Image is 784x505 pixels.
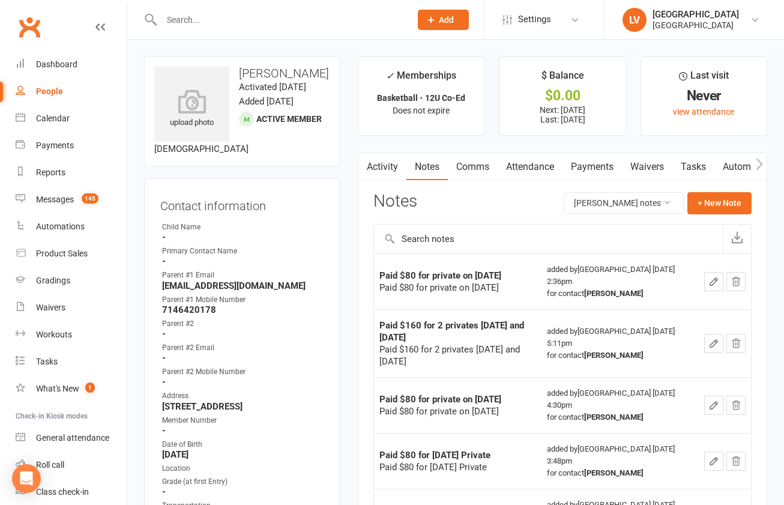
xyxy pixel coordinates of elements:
div: Waivers [36,303,65,312]
strong: - [162,352,324,363]
div: for contact [547,288,693,300]
div: Location [162,463,324,474]
div: added by [GEOGRAPHIC_DATA] [DATE] 4:30pm [547,387,693,423]
h3: Contact information [160,195,324,213]
strong: - [162,328,324,339]
a: Notes [406,153,448,181]
div: Memberships [386,68,456,90]
a: Waivers [16,294,127,321]
strong: [PERSON_NAME] [584,289,644,298]
div: upload photo [154,89,229,129]
button: [PERSON_NAME] notes [564,192,684,214]
div: for contact [547,349,693,361]
h3: Notes [373,192,417,214]
strong: - [162,425,324,436]
div: Workouts [36,330,72,339]
strong: - [162,486,324,497]
div: Reports [36,168,65,177]
div: $0.00 [510,89,614,102]
div: What's New [36,384,79,393]
a: view attendance [673,107,734,116]
div: Paid $80 for private on [DATE] [379,282,536,294]
div: Parent #2 Mobile Number [162,366,324,378]
a: Comms [448,153,498,181]
p: Next: [DATE] Last: [DATE] [510,105,614,124]
a: Product Sales [16,240,127,267]
h3: [PERSON_NAME] [154,67,330,80]
span: Add [439,15,454,25]
div: Parent #1 Email [162,270,324,281]
div: Grade (at first Entry) [162,476,324,488]
strong: [EMAIL_ADDRESS][DOMAIN_NAME] [162,280,324,291]
div: Child Name [162,222,324,233]
a: Automations [16,213,127,240]
a: Dashboard [16,51,127,78]
button: Add [418,10,469,30]
strong: [PERSON_NAME] [584,413,644,422]
div: Product Sales [36,249,88,258]
time: Activated [DATE] [239,82,306,92]
strong: Paid $80 for private on [DATE] [379,270,501,281]
div: Never [652,89,756,102]
span: Settings [518,6,551,33]
div: LV [623,8,647,32]
span: 145 [82,193,98,204]
div: for contact [547,411,693,423]
strong: [PERSON_NAME] [584,468,644,477]
span: Active member [256,114,322,124]
div: Paid $160 for 2 privates [DATE] and [DATE] [379,343,536,367]
span: 1 [85,383,95,393]
div: Parent #2 [162,318,324,330]
a: Attendance [498,153,562,181]
a: Waivers [622,153,672,181]
div: $ Balance [541,68,584,89]
span: Does not expire [393,106,450,115]
a: General attendance kiosk mode [16,425,127,452]
div: Primary Contact Name [162,246,324,257]
div: Parent #2 Email [162,342,324,354]
div: for contact [547,467,693,479]
strong: - [162,376,324,387]
input: Search notes [374,225,723,253]
div: Dashboard [36,59,77,69]
a: Tasks [672,153,714,181]
div: Address [162,390,324,402]
div: Automations [36,222,85,231]
div: Open Intercom Messenger [12,464,41,493]
div: Last visit [679,68,729,89]
div: Gradings [36,276,70,285]
a: Reports [16,159,127,186]
strong: [PERSON_NAME] [584,351,644,360]
a: Payments [562,153,622,181]
strong: Paid $80 for [DATE] Private [379,450,490,461]
div: Tasks [36,357,58,366]
a: Roll call [16,452,127,479]
button: + New Note [687,192,752,214]
div: Paid $80 for private on [DATE] [379,405,536,417]
div: added by [GEOGRAPHIC_DATA] [DATE] 3:48pm [547,443,693,479]
div: Date of Birth [162,439,324,450]
i: ✓ [386,70,394,82]
strong: 7146420178 [162,304,324,315]
div: Payments [36,141,74,150]
input: Search... [158,11,402,28]
div: Messages [36,195,74,204]
div: Calendar [36,113,70,123]
strong: - [162,256,324,267]
a: Payments [16,132,127,159]
div: [GEOGRAPHIC_DATA] [653,20,739,31]
div: added by [GEOGRAPHIC_DATA] [DATE] 2:36pm [547,264,693,300]
div: People [36,86,63,96]
a: Workouts [16,321,127,348]
a: What's New1 [16,375,127,402]
strong: Paid $80 for private on [DATE] [379,394,501,405]
div: Roll call [36,460,64,470]
a: Messages 145 [16,186,127,213]
div: General attendance [36,433,109,443]
strong: [STREET_ADDRESS] [162,401,324,412]
div: [GEOGRAPHIC_DATA] [653,9,739,20]
div: Member Number [162,415,324,426]
a: Clubworx [14,12,44,42]
a: Calendar [16,105,127,132]
a: Activity [358,153,406,181]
